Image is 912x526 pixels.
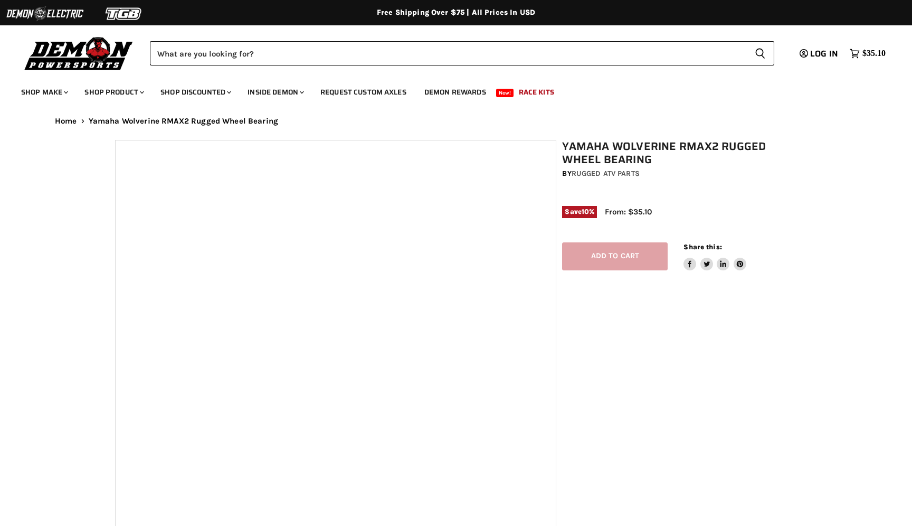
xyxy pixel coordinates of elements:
img: Demon Electric Logo 2 [5,4,84,24]
span: Yamaha Wolverine RMAX2 Rugged Wheel Bearing [89,117,278,126]
a: Shop Discounted [153,81,237,103]
a: $35.10 [844,46,891,61]
span: Log in [810,47,838,60]
a: Race Kits [511,81,562,103]
div: by [562,168,803,180]
span: 10 [582,208,589,215]
h1: Yamaha Wolverine RMAX2 Rugged Wheel Bearing [562,140,803,166]
nav: Breadcrumbs [34,117,878,126]
button: Search [746,41,774,65]
a: Request Custom Axles [312,81,414,103]
form: Product [150,41,774,65]
a: Shop Make [13,81,74,103]
span: $35.10 [862,49,886,59]
a: Rugged ATV Parts [572,169,640,178]
span: Share this: [683,243,721,251]
ul: Main menu [13,77,883,103]
input: Search [150,41,746,65]
img: TGB Logo 2 [84,4,164,24]
aside: Share this: [683,242,746,270]
img: Demon Powersports [21,34,137,72]
span: From: $35.10 [605,207,652,217]
a: Inside Demon [240,81,310,103]
a: Demon Rewards [416,81,494,103]
div: Free Shipping Over $75 | All Prices In USD [34,8,878,17]
span: Save % [562,206,597,218]
a: Log in [795,49,844,59]
a: Home [55,117,77,126]
span: New! [496,89,514,97]
a: Shop Product [77,81,150,103]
